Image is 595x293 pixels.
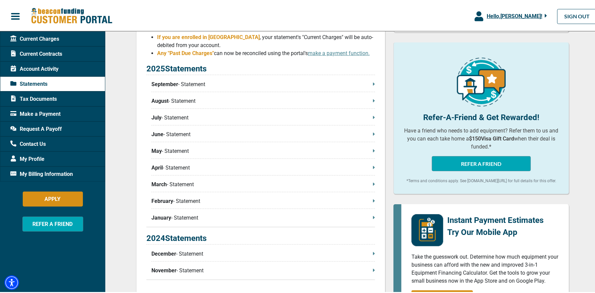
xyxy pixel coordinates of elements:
p: - Statement [151,163,375,171]
p: 2025 Statements [146,61,375,74]
span: April [151,163,163,171]
p: Try Our Mobile App [447,225,544,237]
span: , your statement's "Current Charges" will be auto-debited from your account. [157,33,373,47]
span: January [151,213,171,221]
span: February [151,196,173,204]
p: - Statement [151,265,375,273]
p: - Statement [151,112,375,120]
p: Instant Payment Estimates [447,213,544,225]
p: - Statement [151,96,375,104]
p: - Statement [151,213,375,221]
p: - Statement [151,179,375,187]
span: August [151,96,168,104]
span: Any "Past Due Charges" [157,49,214,55]
span: September [151,79,178,87]
p: - Statement [151,249,375,257]
span: Contact Us [10,139,46,147]
span: Account Activity [10,64,58,72]
span: Current Contracts [10,49,62,57]
span: November [151,265,176,273]
img: refer-a-friend-icon.png [457,56,506,105]
span: July [151,112,161,120]
p: Have a friend who needs to add equipment? Refer them to us and you can each take home a when thei... [404,125,559,150]
span: Tax Documents [10,94,57,102]
span: December [151,249,176,257]
span: Current Charges [10,34,59,42]
p: - Statement [151,146,375,154]
button: REFER A FRIEND [22,215,83,230]
span: Statements [10,79,47,87]
p: 2024 Statements [146,231,375,243]
p: Refer-A-Friend & Get Rewarded! [404,110,559,122]
p: Take the guesswork out. Determine how much equipment your business can afford with the new and im... [411,252,559,284]
a: make a payment function. [308,49,370,55]
p: - Statement [151,196,375,204]
span: can now be reconciled using the portal's [214,49,370,55]
p: - Statement [151,79,375,87]
span: March [151,179,167,187]
p: *Terms and conditions apply. See [DOMAIN_NAME][URL] for full details for this offer. [404,177,559,183]
div: Accessibility Menu [4,274,19,289]
img: mobile-app-logo.png [411,213,443,245]
span: June [151,129,163,137]
img: Beacon Funding Customer Portal Logo [31,6,112,23]
span: May [151,146,162,154]
span: Request A Payoff [10,124,62,132]
span: Hello, [PERSON_NAME] ! [487,12,542,18]
span: If you are enrolled in [GEOGRAPHIC_DATA] [157,33,260,39]
button: REFER A FRIEND [432,155,531,170]
button: APPLY [23,190,83,205]
span: My Profile [10,154,44,162]
p: - Statement [151,129,375,137]
span: Make a Payment [10,109,61,117]
span: My Billing Information [10,169,73,177]
b: $150 Visa Gift Card [469,134,514,140]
